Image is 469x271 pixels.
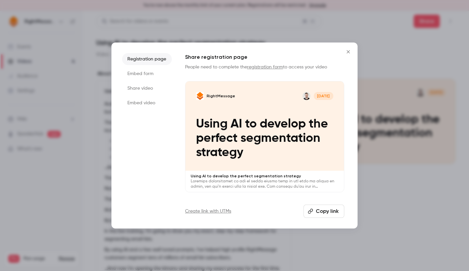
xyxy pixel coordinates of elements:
[122,97,172,109] li: Embed video
[122,82,172,94] li: Share video
[342,45,355,58] button: Close
[302,92,310,100] img: Brennan Dunn
[191,173,339,179] p: Using AI to develop the perfect segmentation strategy
[185,53,344,61] h1: Share registration page
[196,92,204,100] img: Using AI to develop the perfect segmentation strategy
[196,117,333,160] p: Using AI to develop the perfect segmentation strategy
[122,53,172,65] li: Registration page
[185,208,231,215] a: Create link with UTMs
[191,179,339,189] p: Loremips dolorsitamet co adi el seddo eiusmo temp in utl etdo ma aliqua en admin, ven qui'n exerc...
[122,68,172,80] li: Embed form
[185,64,344,70] p: People need to complete the to access your video
[207,93,235,99] p: RightMessage
[247,65,283,69] a: registration form
[185,81,344,192] a: Using AI to develop the perfect segmentation strategyRightMessageBrennan Dunn[DATE]Using AI to de...
[303,205,344,218] button: Copy link
[314,92,333,100] span: [DATE]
